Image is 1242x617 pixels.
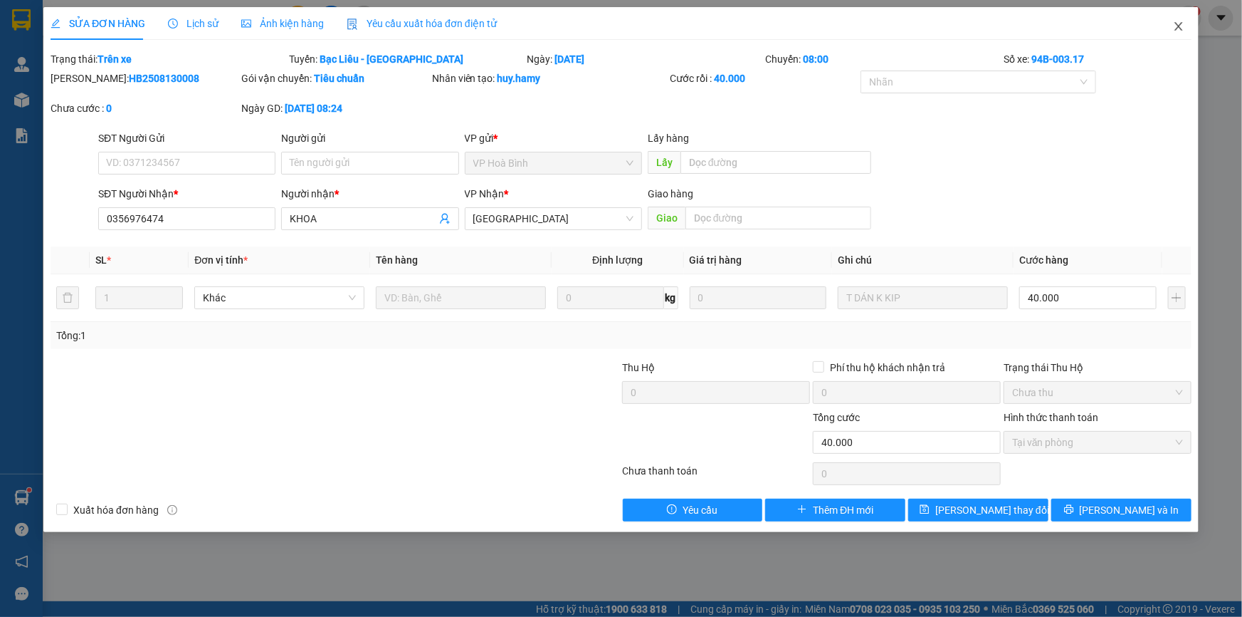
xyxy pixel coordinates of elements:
span: clock-circle [168,19,178,28]
div: Ngày GD: [241,100,429,116]
span: Thêm ĐH mới [813,502,873,518]
div: Chuyến: [764,51,1002,67]
b: [DATE] [555,53,585,65]
span: Xuất hóa đơn hàng [68,502,164,518]
span: edit [51,19,60,28]
b: 94B-003.17 [1031,53,1084,65]
span: Lấy hàng [648,133,689,144]
span: Giao hàng [648,188,693,199]
b: HB2508130008 [129,73,199,84]
b: [DATE] 08:24 [285,103,342,114]
span: Yêu cầu xuất hóa đơn điện tử [347,18,497,29]
span: Yêu cầu [683,502,717,518]
input: 0 [690,286,827,309]
button: plusThêm ĐH mới [765,499,905,522]
span: Giá trị hàng [690,254,742,266]
span: phone [82,52,93,63]
span: Giao [648,207,685,229]
div: Số xe: [1002,51,1193,67]
label: Hình thức thanh toán [1004,412,1098,423]
button: save[PERSON_NAME] thay đổi [908,499,1048,522]
div: Trạng thái: [49,51,288,67]
div: Ngày: [526,51,764,67]
div: Chưa cước : [51,100,238,116]
button: exclamation-circleYêu cầu [623,499,763,522]
span: picture [241,19,251,28]
span: SL [95,254,107,266]
b: 40.000 [714,73,745,84]
div: Người gửi [281,130,458,146]
span: Tổng cước [813,412,860,423]
input: Dọc đường [685,207,871,229]
span: Phí thu hộ khách nhận trả [824,360,951,375]
div: Nhân viên tạo: [432,71,668,86]
div: VP gửi [465,130,642,146]
span: VP Nhận [465,188,505,199]
span: Khác [203,287,356,308]
span: plus [797,504,807,516]
div: Trạng thái Thu Hộ [1004,360,1191,375]
span: Tại văn phòng [1012,432,1183,453]
span: Ảnh kiện hàng [241,18,324,29]
input: VD: Bàn, Ghế [376,286,546,309]
img: icon [347,19,358,30]
span: [PERSON_NAME] và In [1080,502,1179,518]
b: Tiêu chuẩn [314,73,364,84]
span: Chưa thu [1012,382,1183,403]
div: SĐT Người Nhận [98,186,275,202]
span: [PERSON_NAME] thay đổi [935,502,1049,518]
li: 995 [PERSON_NAME] [6,31,271,49]
span: info-circle [167,505,177,515]
div: Gói vận chuyển: [241,71,429,86]
th: Ghi chú [832,247,1014,274]
span: Sài Gòn [473,208,633,229]
span: Thu Hộ [622,362,655,373]
span: Định lượng [592,254,643,266]
b: GỬI : Bến Xe Bạc Liêu [6,89,198,113]
span: printer [1064,504,1074,516]
button: printer[PERSON_NAME] và In [1051,499,1191,522]
div: Người nhận [281,186,458,202]
span: environment [82,34,93,46]
div: Cước rồi : [670,71,858,86]
span: Lịch sử [168,18,219,29]
span: Đơn vị tính [194,254,248,266]
button: plus [1168,286,1186,309]
span: save [920,504,930,516]
span: Tên hàng [376,254,418,266]
span: Cước hàng [1019,254,1068,266]
span: exclamation-circle [667,504,677,516]
button: delete [56,286,79,309]
b: 08:00 [803,53,828,65]
div: [PERSON_NAME]: [51,71,238,86]
span: close [1173,21,1184,32]
b: Bạc Liêu - [GEOGRAPHIC_DATA] [320,53,463,65]
input: Ghi Chú [838,286,1008,309]
b: huy.hamy [498,73,541,84]
span: VP Hoà Bình [473,152,633,174]
div: Tổng: 1 [56,328,480,343]
div: Chưa thanh toán [621,463,812,488]
input: Dọc đường [680,151,871,174]
li: 0946 508 595 [6,49,271,67]
div: SĐT Người Gửi [98,130,275,146]
b: Nhà Xe Hà My [82,9,189,27]
div: Tuyến: [288,51,526,67]
b: 0 [106,103,112,114]
span: SỬA ĐƠN HÀNG [51,18,145,29]
button: Close [1159,7,1199,47]
span: Lấy [648,151,680,174]
b: Trên xe [98,53,132,65]
span: kg [664,286,678,309]
span: user-add [439,213,451,224]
